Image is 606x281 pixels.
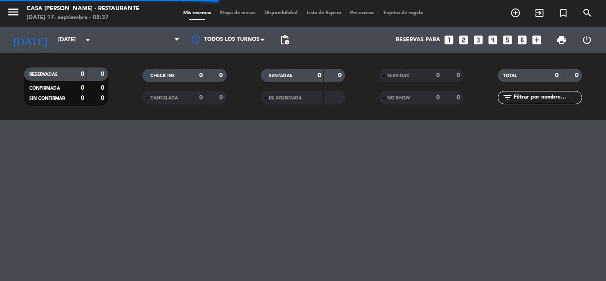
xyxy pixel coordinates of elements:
[387,96,410,100] span: NO SHOW
[456,72,462,79] strong: 0
[575,72,580,79] strong: 0
[150,96,178,100] span: CANCELADA
[101,85,106,91] strong: 0
[101,71,106,77] strong: 0
[318,72,321,79] strong: 0
[81,71,84,77] strong: 0
[29,96,65,101] span: SIN CONFIRMAR
[179,11,216,16] span: Mis reservas
[338,72,343,79] strong: 0
[487,34,499,46] i: looks_4
[558,8,569,18] i: turned_in_not
[472,34,484,46] i: looks_3
[219,95,224,101] strong: 0
[216,11,260,16] span: Mapa de mesas
[7,30,54,50] i: [DATE]
[534,8,545,18] i: exit_to_app
[302,11,346,16] span: Lista de Espera
[83,35,93,45] i: arrow_drop_down
[7,5,20,19] i: menu
[279,35,290,45] span: pending_actions
[443,34,455,46] i: looks_one
[29,86,60,91] span: CONFIRMADA
[260,11,302,16] span: Disponibilidad
[29,72,58,77] span: RESERVADAS
[531,34,543,46] i: add_box
[150,74,175,78] span: CHECK INS
[346,11,378,16] span: Pre-acceso
[101,95,106,101] strong: 0
[396,37,440,43] span: Reservas para
[199,72,203,79] strong: 0
[269,74,292,78] span: SENTADAS
[7,5,20,22] button: menu
[27,13,139,22] div: [DATE] 17. septiembre - 08:37
[387,74,409,78] span: SERVIDAS
[27,4,139,13] div: Casa [PERSON_NAME] - Restaurante
[503,74,517,78] span: TOTAL
[269,96,302,100] span: RE AGENDADA
[582,8,593,18] i: search
[378,11,428,16] span: Tarjetas de regalo
[582,35,592,45] i: power_settings_new
[513,93,582,103] input: Filtrar por nombre...
[458,34,469,46] i: looks_two
[556,35,567,45] span: print
[502,92,513,103] i: filter_list
[436,72,440,79] strong: 0
[219,72,224,79] strong: 0
[436,95,440,101] strong: 0
[81,85,84,91] strong: 0
[502,34,513,46] i: looks_5
[456,95,462,101] strong: 0
[81,95,84,101] strong: 0
[555,72,559,79] strong: 0
[510,8,521,18] i: add_circle_outline
[574,27,599,53] div: LOG OUT
[516,34,528,46] i: looks_6
[199,95,203,101] strong: 0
